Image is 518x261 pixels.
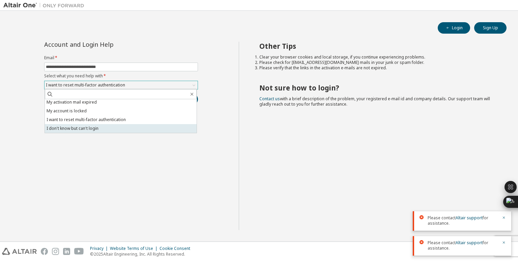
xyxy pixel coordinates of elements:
li: Please verify that the links in the activation e-mails are not expired. [259,65,495,71]
img: linkedin.svg [63,248,70,255]
label: Email [44,55,198,61]
label: Select what you need help with [44,73,198,79]
li: Clear your browser cookies and local storage, if you continue experiencing problems. [259,54,495,60]
a: Altair support [456,215,483,221]
span: Please contact for assistance. [428,215,498,226]
li: My activation mail expired [45,98,197,107]
img: Altair One [3,2,88,9]
div: Account and Login Help [44,42,167,47]
p: © 2025 Altair Engineering, Inc. All Rights Reserved. [90,251,194,257]
button: Login [438,22,470,34]
span: with a brief description of the problem, your registered e-mail id and company details. Our suppo... [259,96,490,107]
div: I want to reset multi-factor authentication [45,81,126,89]
button: Sign Up [474,22,507,34]
a: Contact us [259,96,280,102]
h2: Not sure how to login? [259,83,495,92]
img: instagram.svg [52,248,59,255]
h2: Other Tips [259,42,495,50]
li: Please check for [EMAIL_ADDRESS][DOMAIN_NAME] mails in your junk or spam folder. [259,60,495,65]
div: Cookie Consent [160,246,194,251]
img: altair_logo.svg [2,248,37,255]
span: Please contact for assistance. [428,240,498,251]
div: Website Terms of Use [110,246,160,251]
div: Privacy [90,246,110,251]
div: I want to reset multi-factor authentication [45,81,198,89]
img: youtube.svg [74,248,84,255]
img: facebook.svg [41,248,48,255]
a: Altair support [456,240,483,246]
